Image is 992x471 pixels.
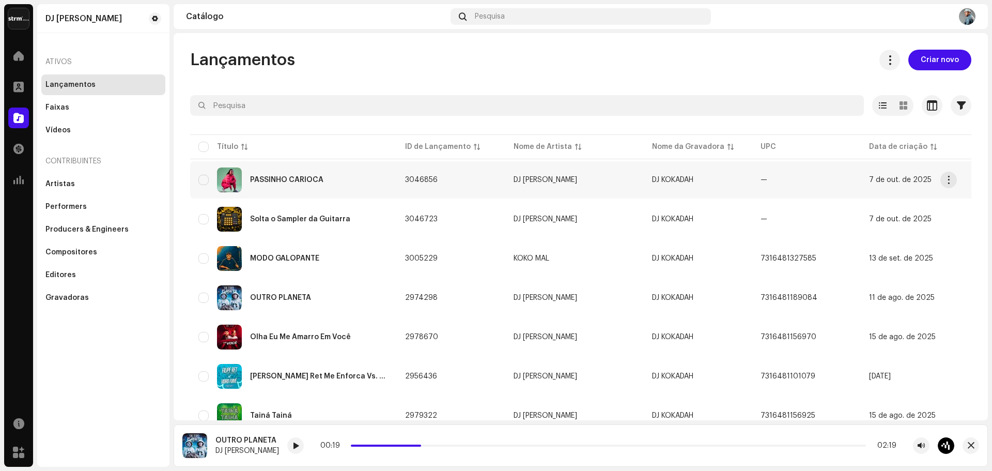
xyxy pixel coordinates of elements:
[869,255,933,262] span: 13 de set. de 2025
[217,364,242,389] img: 3c07f5df-ae32-4721-9cf9-2a5d116d9198
[45,180,75,188] div: Artistas
[405,255,438,262] span: 3005229
[652,412,693,419] span: DJ KOKADAH
[514,176,636,184] span: DJ Kokadah
[186,12,446,21] div: Catálogo
[41,265,165,285] re-m-nav-item: Editores
[959,8,975,25] img: 57896b94-0bdd-4811-877a-2a8f4e956b21
[217,285,242,310] img: 96791c6e-715f-40d6-a97b-5c49c5258d1f
[41,242,165,263] re-m-nav-item: Compositores
[405,176,438,184] span: 3046856
[514,373,577,380] div: DJ [PERSON_NAME]
[761,333,816,341] span: 7316481156970
[869,142,927,152] div: Data de criação
[217,246,242,271] img: b1248b2c-a891-4138-815f-98fbc840a689
[652,333,693,341] span: DJ KOKADAH
[869,373,891,380] span: 22 de jul. de 2025
[8,8,29,29] img: 408b884b-546b-4518-8448-1008f9c76b02
[514,412,636,419] span: DJ Kokadah
[45,248,97,256] div: Compositores
[250,412,292,419] div: Tainá Tainá
[45,203,87,211] div: Performers
[190,95,864,116] input: Pesquisa
[514,373,636,380] span: DJ Kokadah
[652,255,693,262] span: DJ KOKADAH
[182,433,207,458] img: 96791c6e-715f-40d6-a97b-5c49c5258d1f
[250,176,323,184] div: PASSINHO CARIOCA
[217,403,242,428] img: 98bdcb02-ba64-4bbe-af8d-a85720b3db77
[41,149,165,174] re-a-nav-header: Contribuintes
[405,142,471,152] div: ID de Lançamento
[250,216,350,223] div: Solta o Sampler da Guitarra
[761,373,815,380] span: 7316481101079
[652,294,693,301] span: DJ KOKADAH
[514,216,577,223] div: DJ [PERSON_NAME]
[250,373,389,380] div: Filipe Ret Me Enforca Vs. Vidro Fumê
[652,373,693,380] span: DJ KOKADAH
[514,255,636,262] span: KOKO MAL
[215,436,279,445] div: OUTRO PLANETA
[475,12,505,21] span: Pesquisa
[761,176,767,184] span: —
[761,216,767,223] span: —
[41,219,165,240] re-m-nav-item: Producers & Engineers
[869,294,935,301] span: 11 de ago. de 2025
[869,412,936,419] span: 15 de ago. de 2025
[652,216,693,223] span: DJ KOKADAH
[250,333,351,341] div: Olha Eu Me Amarro Em Você
[652,142,724,152] div: Nome da Gravadora
[41,120,165,141] re-m-nav-item: Vídeos
[41,287,165,308] re-m-nav-item: Gravadoras
[45,225,129,234] div: Producers & Engineers
[514,294,577,301] div: DJ [PERSON_NAME]
[45,14,122,23] div: DJ Kokadah
[514,176,577,184] div: DJ [PERSON_NAME]
[45,126,71,134] div: Vídeos
[405,294,438,301] span: 2974298
[514,142,572,152] div: Nome de Artista
[217,325,242,350] img: 6c893829-4fc3-4819-a65f-a2e3f4973928
[217,207,242,232] img: 68fd92b1-b638-4416-93de-2abefde11b8d
[761,412,815,419] span: 7316481156925
[761,294,817,301] span: 7316481189084
[405,373,437,380] span: 2956436
[190,50,295,70] span: Lançamentos
[250,255,319,262] div: MODO GALOPANTE
[45,81,96,89] div: Lançamentos
[217,142,238,152] div: Título
[514,333,577,341] div: DJ [PERSON_NAME]
[514,294,636,301] span: DJ Kokadah
[41,196,165,217] re-m-nav-item: Performers
[215,447,279,455] div: DJ [PERSON_NAME]
[41,174,165,194] re-m-nav-item: Artistas
[405,216,438,223] span: 3046723
[250,294,311,301] div: OUTRO PLANETA
[921,50,959,70] span: Criar novo
[869,216,932,223] span: 7 de out. de 2025
[405,333,438,341] span: 2978670
[514,255,549,262] div: KOKO MAL
[869,176,932,184] span: 7 de out. de 2025
[41,50,165,74] re-a-nav-header: Ativos
[45,103,69,112] div: Faixas
[405,412,437,419] span: 2979322
[45,294,89,302] div: Gravadoras
[320,442,347,450] div: 00:19
[869,333,936,341] span: 15 de ago. de 2025
[514,333,636,341] span: DJ Kokadah
[514,412,577,419] div: DJ [PERSON_NAME]
[217,168,242,192] img: 51343a60-29c5-4522-9b6f-8efff66b4868
[761,255,816,262] span: 7316481327585
[41,97,165,118] re-m-nav-item: Faixas
[514,216,636,223] span: DJ Kokadah
[41,74,165,95] re-m-nav-item: Lançamentos
[652,176,693,184] span: DJ KOKADAH
[908,50,971,70] button: Criar novo
[870,442,896,450] div: 02:19
[45,271,76,279] div: Editores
